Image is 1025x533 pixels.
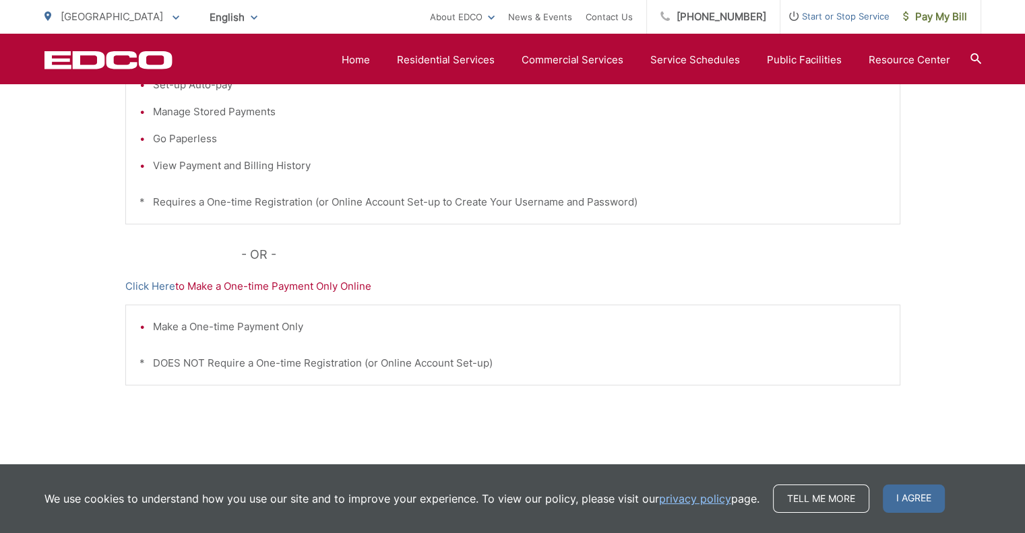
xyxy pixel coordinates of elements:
a: Click Here [125,278,175,294]
li: Manage Stored Payments [153,104,886,120]
p: * DOES NOT Require a One-time Registration (or Online Account Set-up) [139,355,886,371]
p: - OR - [241,245,900,265]
li: View Payment and Billing History [153,158,886,174]
a: News & Events [508,9,572,25]
span: English [199,5,268,29]
a: Commercial Services [522,52,623,68]
a: Public Facilities [767,52,842,68]
a: privacy policy [659,491,731,507]
span: Pay My Bill [903,9,967,25]
li: Set-up Auto-pay [153,77,886,93]
a: EDCD logo. Return to the homepage. [44,51,173,69]
a: Tell me more [773,484,869,513]
span: [GEOGRAPHIC_DATA] [61,10,163,23]
p: We use cookies to understand how you use our site and to improve your experience. To view our pol... [44,491,759,507]
li: Make a One-time Payment Only [153,319,886,335]
span: I agree [883,484,945,513]
a: Resource Center [869,52,950,68]
li: Go Paperless [153,131,886,147]
a: About EDCO [430,9,495,25]
p: * Requires a One-time Registration (or Online Account Set-up to Create Your Username and Password) [139,194,886,210]
p: to Make a One-time Payment Only Online [125,278,900,294]
a: Service Schedules [650,52,740,68]
a: Residential Services [397,52,495,68]
a: Contact Us [586,9,633,25]
a: Home [342,52,370,68]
